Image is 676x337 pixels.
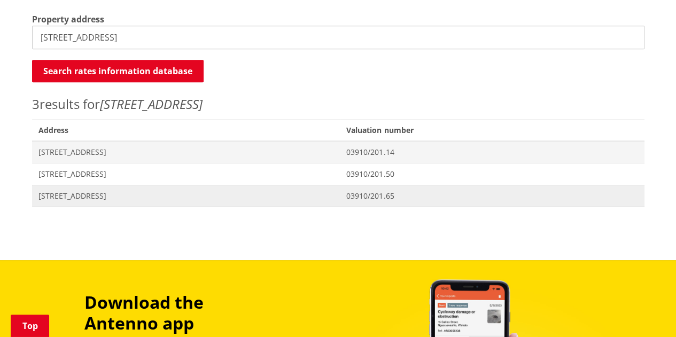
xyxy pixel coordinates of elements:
[84,292,278,333] h3: Download the Antenno app
[32,141,644,163] a: [STREET_ADDRESS] 03910/201.14
[11,315,49,337] a: Top
[627,292,665,331] iframe: Messenger Launcher
[32,60,204,82] button: Search rates information database
[32,95,40,113] span: 3
[32,13,104,26] label: Property address
[38,191,334,201] span: [STREET_ADDRESS]
[38,169,334,179] span: [STREET_ADDRESS]
[340,119,644,141] span: Valuation number
[346,169,638,179] span: 03910/201.50
[32,26,644,49] input: e.g. Duke Street NGARUAWAHIA
[32,95,644,114] p: results for
[32,163,644,185] a: [STREET_ADDRESS] 03910/201.50
[100,95,203,113] em: [STREET_ADDRESS]
[32,185,644,207] a: [STREET_ADDRESS] 03910/201.65
[38,147,334,158] span: [STREET_ADDRESS]
[32,119,340,141] span: Address
[346,191,638,201] span: 03910/201.65
[346,147,638,158] span: 03910/201.14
